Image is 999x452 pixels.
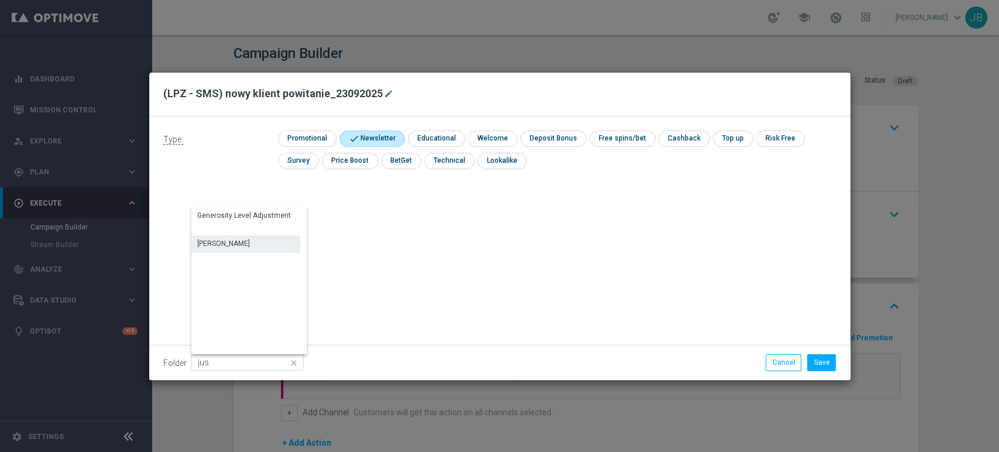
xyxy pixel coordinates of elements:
span: Type: [163,135,183,145]
div: Generosity Level Adjustment [197,210,291,221]
div: Press SPACE to select this row. [191,235,300,253]
div: Press SPACE to select this row. [191,207,300,235]
button: Cancel [765,354,801,371]
i: close [289,355,300,371]
label: Folder [163,358,187,368]
button: Save [807,354,836,371]
div: [PERSON_NAME] [197,238,250,249]
button: mode_edit [383,87,397,101]
h2: (LPZ - SMS) nowy klient powitanie_23092025 [163,87,383,101]
i: mode_edit [384,89,393,98]
input: Quick find [191,354,304,371]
